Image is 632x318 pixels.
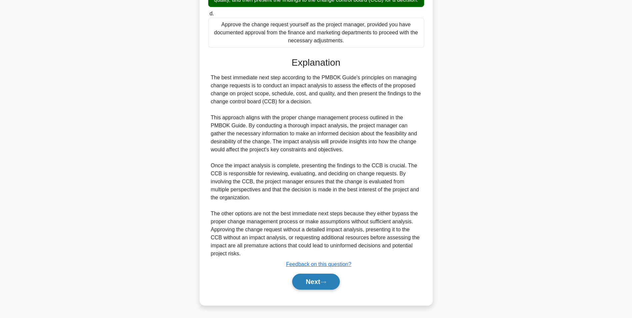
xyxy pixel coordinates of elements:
div: The best immediate next step according to the PMBOK Guide's principles on managing change request... [211,74,421,258]
span: d. [210,11,214,16]
h3: Explanation [212,57,420,68]
button: Next [292,274,340,290]
a: Feedback on this question? [286,261,351,267]
div: Approve the change request yourself as the project manager, provided you have documented approval... [208,18,424,48]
